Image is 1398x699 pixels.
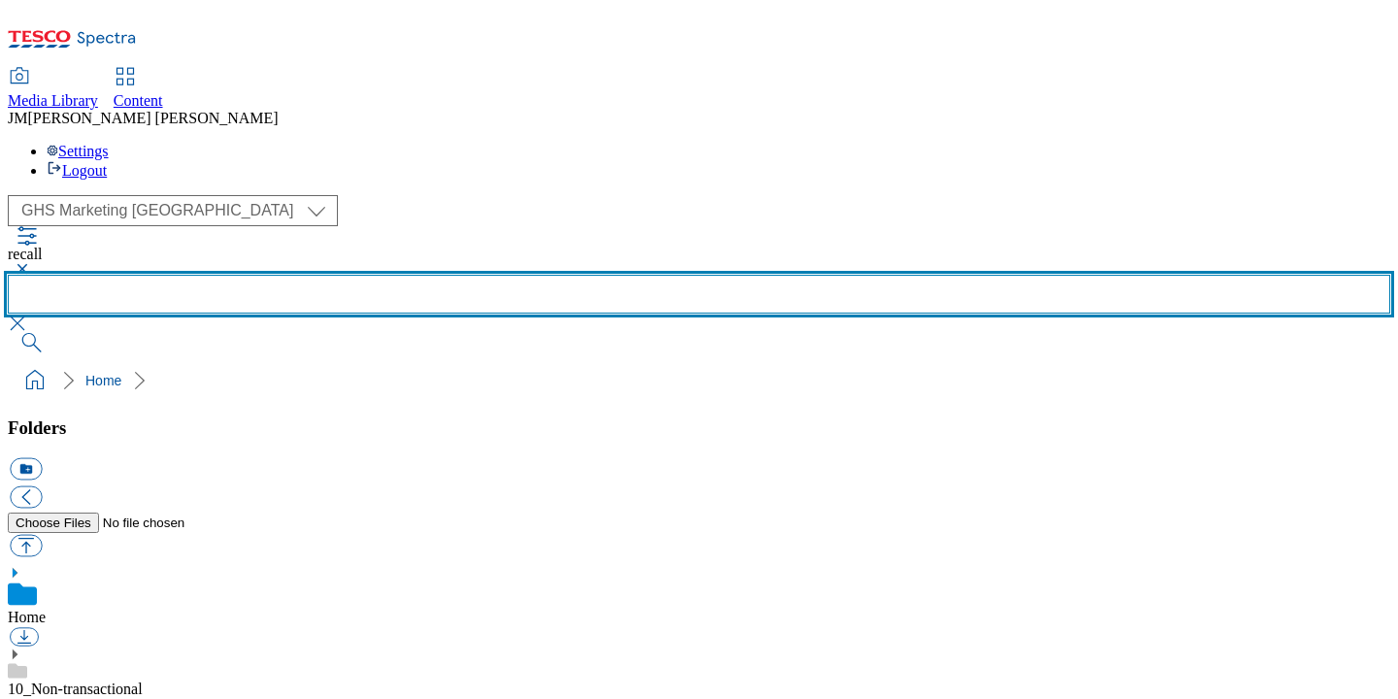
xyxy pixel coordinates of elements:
span: [PERSON_NAME] [PERSON_NAME] [27,110,278,126]
a: Media Library [8,69,98,110]
a: Home [85,373,121,388]
span: Media Library [8,92,98,109]
nav: breadcrumb [8,362,1390,399]
span: JM [8,110,27,126]
a: Settings [47,143,109,159]
a: 10_Non-transactional [8,681,143,697]
h3: Folders [8,417,1390,439]
a: Content [114,69,163,110]
span: Content [114,92,163,109]
a: Logout [47,162,107,179]
span: recall [8,246,43,262]
a: home [19,365,50,396]
a: Home [8,609,46,625]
